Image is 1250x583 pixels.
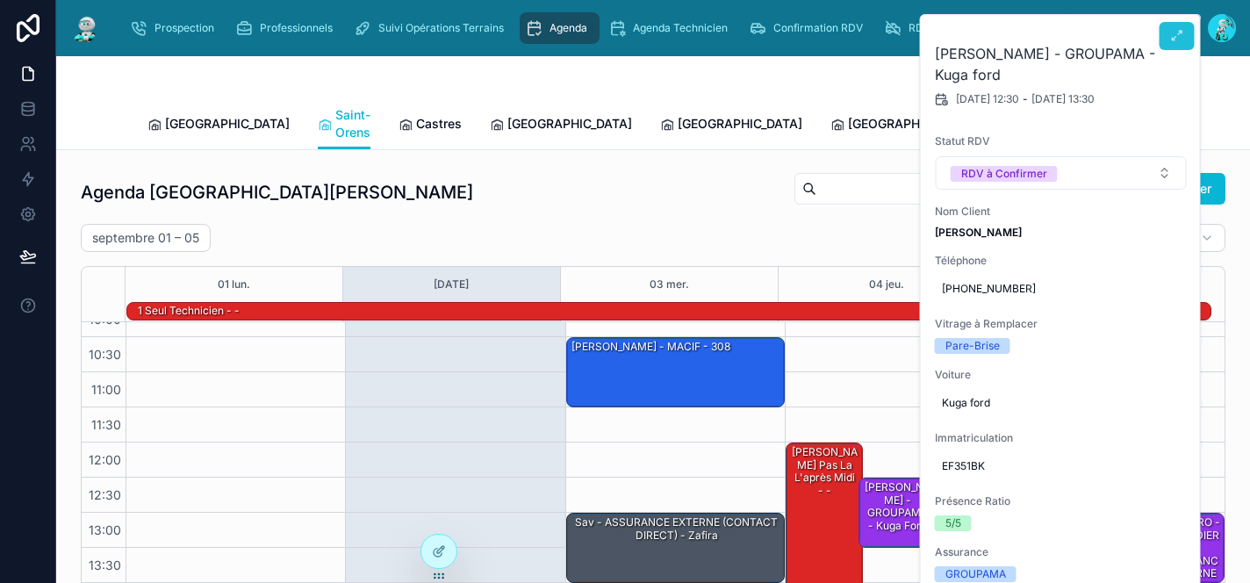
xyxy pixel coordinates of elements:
[70,14,102,42] img: App logo
[988,12,1056,44] a: Rack
[567,514,784,582] div: sav - ASSURANCE EXTERNE (CONTACT DIRECT) - zafira
[416,115,462,133] span: Castres
[378,21,504,35] span: Suivi Opérations Terrains
[830,108,973,143] a: [GEOGRAPHIC_DATA]
[218,267,250,302] button: 01 lun.
[744,12,875,44] a: Confirmation RDV
[942,396,1181,410] span: Kuga ford
[87,382,126,397] span: 11:00
[136,303,241,319] div: 1 seul technicien - -
[335,106,370,141] span: Saint-Orens
[567,338,784,407] div: [PERSON_NAME] - MACIF - 308
[1023,92,1028,106] span: -
[603,12,740,44] a: Agenda Technicien
[909,21,973,35] span: RDV Annulés
[945,338,1000,354] div: Pare-Brise
[550,21,587,35] span: Agenda
[92,229,199,247] h2: septembre 01 – 05
[935,205,1188,219] span: Nom Client
[935,254,1188,268] span: Téléphone
[945,515,961,531] div: 5/5
[230,12,345,44] a: Professionnels
[650,267,689,302] button: 03 mer.
[1031,92,1095,106] span: [DATE] 13:30
[116,9,1180,47] div: scrollable content
[935,431,1188,445] span: Immatriculation
[147,108,290,143] a: [GEOGRAPHIC_DATA]
[318,99,370,150] a: Saint-Orens
[87,417,126,432] span: 11:30
[84,347,126,362] span: 10:30
[936,156,1187,190] button: Select Button
[260,21,333,35] span: Professionnels
[848,115,973,133] span: [GEOGRAPHIC_DATA]
[961,166,1047,182] div: RDV à Confirmer
[942,282,1181,296] span: [PHONE_NUMBER]
[773,21,863,35] span: Confirmation RDV
[660,108,802,143] a: [GEOGRAPHIC_DATA]
[399,108,462,143] a: Castres
[862,479,933,534] div: [PERSON_NAME] - GROUPAMA - Kuga ford
[490,108,632,143] a: [GEOGRAPHIC_DATA]
[434,267,469,302] button: [DATE]
[935,43,1188,85] h2: [PERSON_NAME] - GROUPAMA - Kuga ford
[520,12,600,44] a: Agenda
[165,115,290,133] span: [GEOGRAPHIC_DATA]
[879,12,985,44] a: RDV Annulés
[633,21,728,35] span: Agenda Technicien
[125,12,226,44] a: Prospection
[935,317,1188,331] span: Vitrage à Remplacer
[136,302,241,320] div: 1 seul technicien - -
[570,515,783,543] div: sav - ASSURANCE EXTERNE (CONTACT DIRECT) - zafira
[84,522,126,537] span: 13:00
[869,267,904,302] button: 04 jeu.
[84,558,126,572] span: 13:30
[84,487,126,502] span: 12:30
[154,21,214,35] span: Prospection
[81,180,473,205] h1: Agenda [GEOGRAPHIC_DATA][PERSON_NAME]
[935,134,1188,148] span: Statut RDV
[935,545,1188,559] span: Assurance
[348,12,516,44] a: Suivi Opérations Terrains
[84,312,126,327] span: 10:00
[935,368,1188,382] span: Voiture
[507,115,632,133] span: [GEOGRAPHIC_DATA]
[84,452,126,467] span: 12:00
[678,115,802,133] span: [GEOGRAPHIC_DATA]
[935,494,1188,508] span: Présence Ratio
[956,92,1019,106] span: [DATE] 12:30
[570,339,732,355] div: [PERSON_NAME] - MACIF - 308
[789,444,860,499] div: [PERSON_NAME] pas la l'après midi - -
[942,459,1181,473] span: EF351BK
[945,566,1006,582] div: GROUPAMA
[859,479,934,547] div: [PERSON_NAME] - GROUPAMA - Kuga ford
[935,226,1022,239] strong: [PERSON_NAME]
